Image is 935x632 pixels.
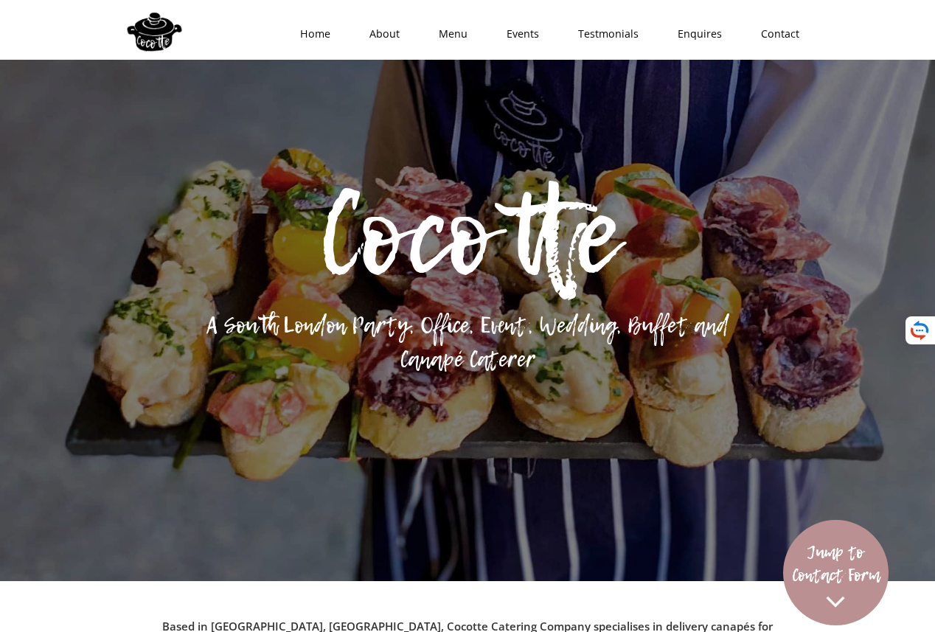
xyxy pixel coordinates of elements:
a: About [345,12,414,56]
a: Home [276,12,345,56]
a: Testmonials [554,12,653,56]
a: Contact [737,12,814,56]
a: Events [482,12,554,56]
a: Enquires [653,12,737,56]
a: Menu [414,12,482,56]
